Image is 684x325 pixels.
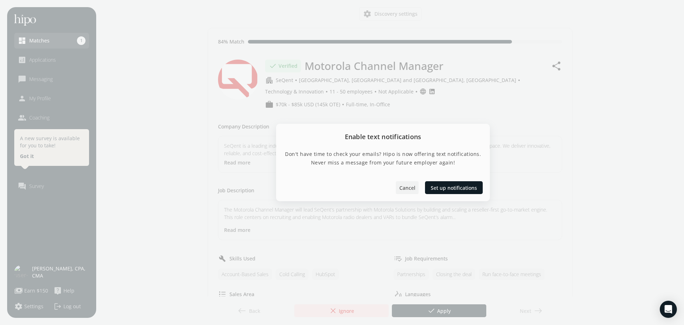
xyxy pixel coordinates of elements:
[399,184,415,192] span: Cancel
[425,181,483,194] button: Set up notifications
[396,181,419,194] button: Cancel
[431,184,477,192] span: Set up notifications
[285,150,481,167] p: Don't have time to check your emails? Hipo is now offering text notifications. Never miss a messa...
[276,124,490,149] h2: Enable text notifications
[660,301,677,318] div: Open Intercom Messenger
